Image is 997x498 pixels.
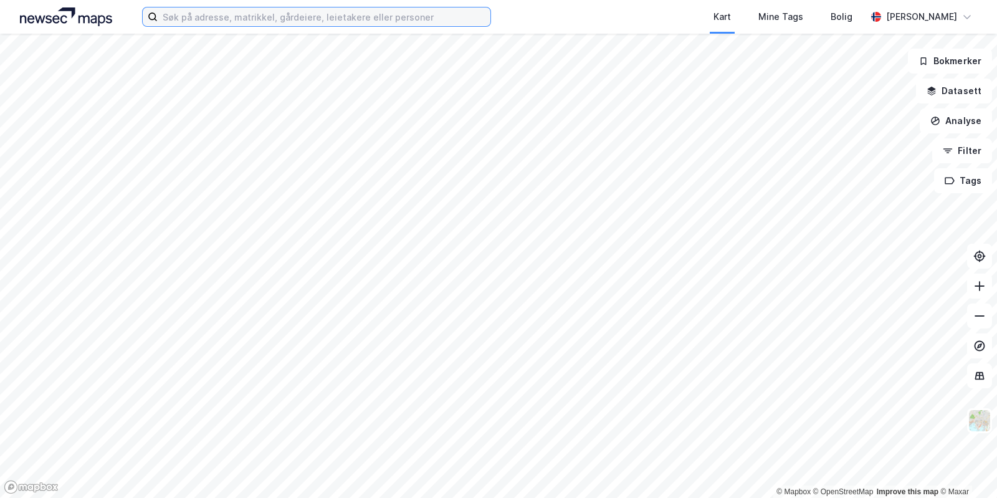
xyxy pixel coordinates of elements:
button: Datasett [916,79,992,103]
button: Tags [934,168,992,193]
button: Bokmerker [908,49,992,74]
iframe: Chat Widget [935,438,997,498]
div: [PERSON_NAME] [886,9,957,24]
button: Analyse [920,108,992,133]
div: Bolig [831,9,852,24]
a: Improve this map [877,487,938,496]
button: Filter [932,138,992,163]
img: Z [968,409,991,433]
a: Mapbox homepage [4,480,59,494]
a: OpenStreetMap [813,487,874,496]
div: Mine Tags [758,9,803,24]
a: Mapbox [776,487,811,496]
img: logo.a4113a55bc3d86da70a041830d287a7e.svg [20,7,112,26]
input: Søk på adresse, matrikkel, gårdeiere, leietakere eller personer [158,7,490,26]
div: Kart [713,9,731,24]
div: Kontrollprogram for chat [935,438,997,498]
